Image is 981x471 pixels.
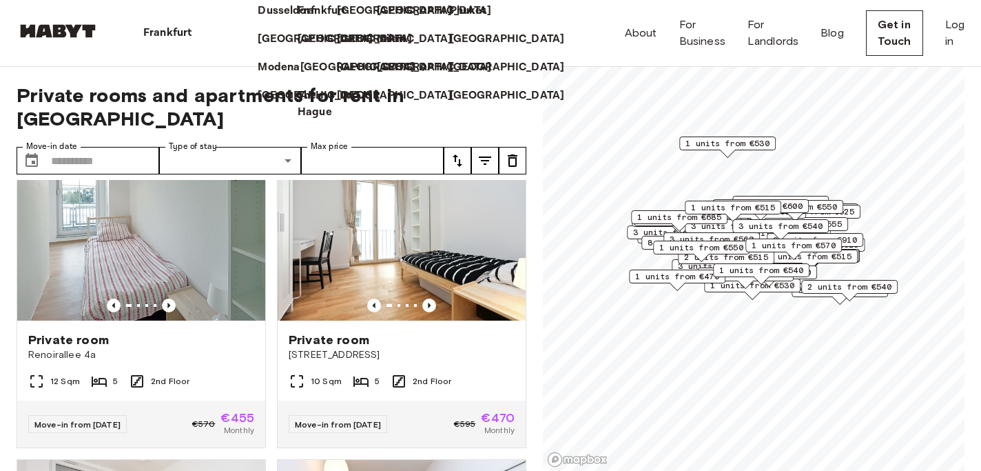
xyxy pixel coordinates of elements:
span: Move-in from [DATE] [34,419,121,430]
span: Private room [28,332,109,348]
a: [GEOGRAPHIC_DATA] [450,31,579,48]
span: 2 units from €515 [767,250,851,263]
span: 2 units from €550 [703,268,787,281]
div: Map marker [732,219,829,241]
span: Move-in from [DATE] [295,419,381,430]
a: Marketing picture of unit DE-04-002-05MPrevious imagePrevious imagePrivate roomRenoirallee 4a12 S... [17,154,266,448]
span: [STREET_ADDRESS] [289,348,515,362]
p: Phuket [450,3,486,19]
button: Previous image [367,299,381,312]
span: 5 [113,375,118,388]
span: 1 units from €570 [752,239,836,252]
span: 1 units from €540 [719,264,803,277]
div: Map marker [663,232,760,254]
span: 2nd Floor [151,375,189,388]
p: Modena [258,59,300,76]
button: Previous image [162,299,176,312]
p: [GEOGRAPHIC_DATA] [450,31,565,48]
span: 1 units from €470 [635,270,719,283]
span: 5 [375,375,380,388]
a: The Hague [298,88,346,121]
div: Map marker [761,250,858,271]
a: [GEOGRAPHIC_DATA] [298,31,426,48]
a: Dusseldorf [258,3,329,19]
span: 8 units from €515 [648,237,732,249]
a: For Business [679,17,725,50]
a: [GEOGRAPHIC_DATA] [450,88,579,104]
span: Monthly [224,424,254,437]
span: 12 Sqm [50,375,80,388]
p: [GEOGRAPHIC_DATA] [298,31,413,48]
a: Milan [377,31,419,48]
p: [GEOGRAPHIC_DATA] [258,88,373,104]
p: [GEOGRAPHIC_DATA] [258,31,373,48]
div: Map marker [801,280,898,301]
a: [GEOGRAPHIC_DATA] [450,59,579,76]
div: Map marker [704,279,801,300]
a: Modena [258,59,313,76]
p: [GEOGRAPHIC_DATA] [450,59,565,76]
p: Milan [377,31,405,48]
label: Move-in date [26,141,77,152]
span: 2 units from €540 [807,281,891,293]
span: €455 [220,412,254,424]
span: 1 units from €530 [685,137,770,150]
div: Map marker [679,137,776,158]
p: [GEOGRAPHIC_DATA] [377,3,492,19]
span: 2 units from €550 [739,197,823,209]
div: Map marker [653,241,750,262]
a: About [625,25,657,41]
p: [GEOGRAPHIC_DATA] [450,88,565,104]
p: [GEOGRAPHIC_DATA] [337,31,452,48]
a: [GEOGRAPHIC_DATA] [337,88,466,104]
span: 1 units from €540 [727,266,811,279]
button: Previous image [422,299,436,312]
span: 2 units from €550 [753,201,837,213]
p: Frankfurt [143,25,192,41]
img: Marketing picture of unit DE-04-002-05M [17,155,265,321]
a: Get in Touch [866,10,923,56]
a: Blog [820,25,844,41]
a: [GEOGRAPHIC_DATA] [300,59,429,76]
p: Dusseldorf [258,3,315,19]
span: 2 units from €600 [719,200,803,212]
p: [GEOGRAPHIC_DATA] [300,59,415,76]
div: Map marker [732,196,829,217]
p: [GEOGRAPHIC_DATA] [337,88,452,104]
img: Habyt [17,24,99,38]
div: Map marker [629,270,725,291]
span: 3 units from €540 [739,220,823,232]
span: 4 units from €525 [770,206,854,218]
a: Phuket [450,3,500,19]
span: Private room [289,332,369,348]
a: [GEOGRAPHIC_DATA] [337,3,466,19]
span: €570 [192,418,216,430]
a: [GEOGRAPHIC_DATA] [377,3,506,19]
a: Mapbox logo [547,452,608,468]
a: Frankfurt [298,3,360,19]
div: Map marker [641,236,738,257]
span: 3 units from €560 [670,233,754,245]
a: [GEOGRAPHIC_DATA] [337,31,466,48]
span: €595 [454,418,476,430]
a: Log in [945,17,964,50]
span: 10 Sqm [311,375,342,388]
span: 9 units from €910 [773,234,857,246]
div: Map marker [712,199,809,221]
div: Map marker [627,226,723,247]
button: Choose date [18,147,45,174]
div: Map marker [697,268,794,289]
span: Private rooms and apartments for rent in [GEOGRAPHIC_DATA] [17,83,526,130]
a: [GEOGRAPHIC_DATA] [258,88,386,104]
span: Renoirallee 4a [28,348,254,362]
img: Marketing picture of unit DE-04-004-02M [278,155,526,321]
button: Previous image [107,299,121,312]
div: Map marker [713,263,809,285]
span: 1 units from €515 [691,201,775,214]
span: 1 units from €550 [659,241,743,254]
div: Map marker [745,239,842,260]
div: Map marker [631,210,727,232]
p: Frankfurt [298,3,346,19]
span: €470 [481,412,515,424]
div: Map marker [685,201,781,222]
